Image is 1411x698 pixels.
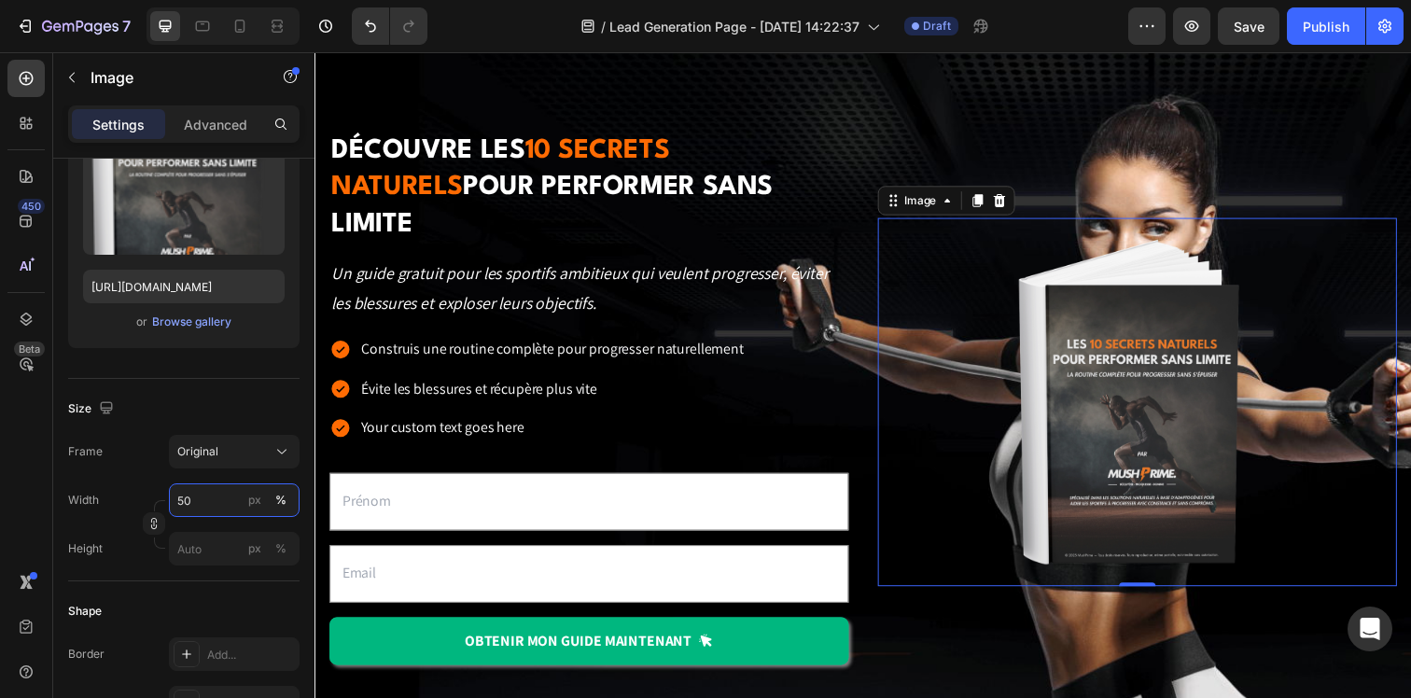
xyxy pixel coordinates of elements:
span: Lead Generation Page - [DATE] 14:22:37 [609,17,859,36]
div: 450 [18,199,45,214]
label: Width [68,492,99,509]
span: Original [177,443,218,460]
button: px [270,537,292,560]
button: Browse gallery [151,313,232,331]
button: % [244,537,266,560]
div: px [248,492,261,509]
input: https://example.com/image.jpg [83,270,285,303]
input: px% [169,483,300,517]
span: / [601,17,606,36]
span: Save [1234,19,1264,35]
div: % [275,540,286,557]
span: Draft [923,18,951,35]
button: 7 [7,7,139,45]
div: Publish [1303,17,1349,36]
button: px [270,489,292,511]
div: % [275,492,286,509]
button: % [244,489,266,511]
p: Advanced [184,115,247,134]
div: Add... [207,647,295,663]
button: Original [169,435,300,468]
span: or [136,311,147,333]
div: px [248,540,261,557]
p: Image [91,66,249,89]
div: Image [598,143,638,160]
label: Height [68,540,103,557]
div: Border [68,646,105,663]
div: Shape [68,603,102,620]
div: Undo/Redo [352,7,427,45]
button: Publish [1287,7,1365,45]
p: 7 [122,15,131,37]
iframe: Design area [314,52,1411,698]
button: Save [1218,7,1279,45]
div: Size [68,397,118,422]
label: Frame [68,443,103,460]
img: preview-image [83,137,285,255]
div: Open Intercom Messenger [1348,607,1392,651]
img: gempages_559222839790535766-5ed874f7-3c23-43be-acf3-6fab5d891c59.webp [707,169,972,545]
p: Settings [92,115,145,134]
div: Browse gallery [152,314,231,330]
div: Beta [14,342,45,356]
input: px% [169,532,300,565]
